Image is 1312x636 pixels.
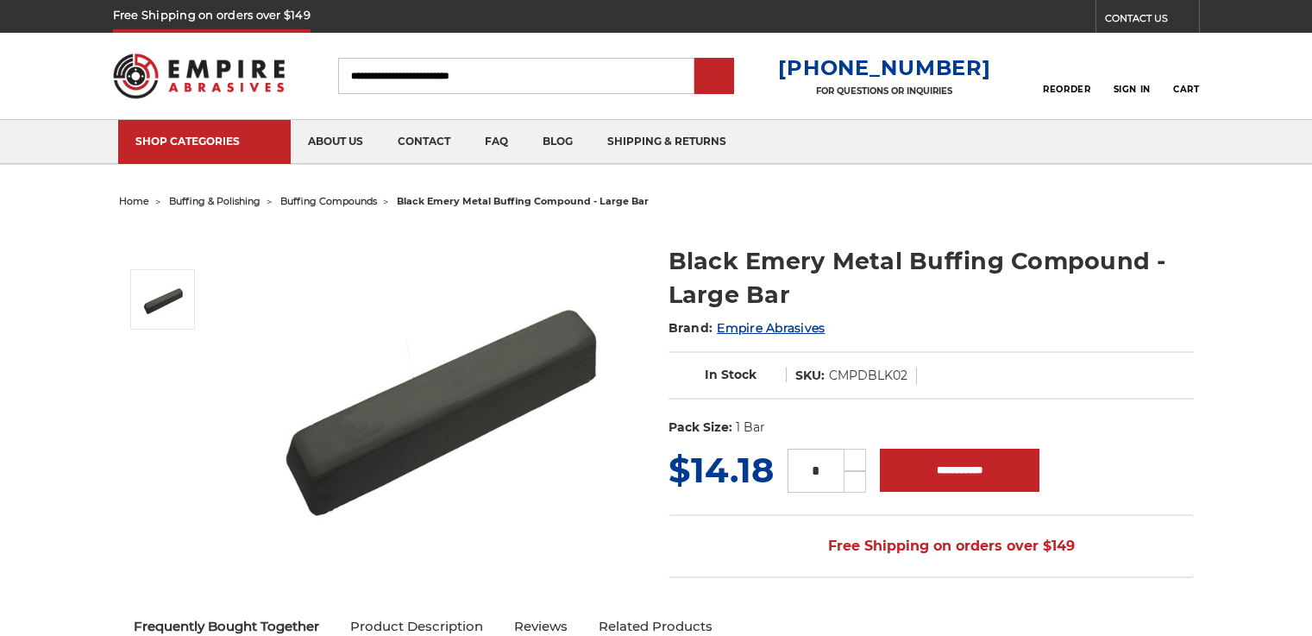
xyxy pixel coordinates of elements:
span: Brand: [669,320,713,336]
a: Empire Abrasives [717,320,825,336]
img: Black Stainless Steel Buffing Compound [141,278,185,321]
a: contact [380,120,468,164]
a: Cart [1173,57,1199,95]
span: In Stock [705,367,756,382]
a: buffing compounds [280,195,377,207]
input: Submit [697,60,731,94]
h1: Black Emery Metal Buffing Compound - Large Bar [669,244,1194,312]
a: CONTACT US [1105,9,1199,33]
dt: Pack Size: [669,419,732,437]
a: about us [291,120,380,164]
a: [PHONE_NUMBER] [778,55,990,80]
a: blog [525,120,590,164]
a: home [119,195,149,207]
p: FOR QUESTIONS OR INQUIRIES [778,85,990,97]
span: black emery metal buffing compound - large bar [397,195,649,207]
span: Reorder [1043,84,1090,95]
span: Sign In [1114,84,1151,95]
span: Cart [1173,84,1199,95]
span: Free Shipping on orders over $149 [787,529,1075,564]
div: SHOP CATEGORIES [135,135,273,148]
img: Empire Abrasives [113,42,286,110]
dd: CMPDBLK02 [829,367,907,385]
a: shipping & returns [590,120,744,164]
img: Black Stainless Steel Buffing Compound [267,226,612,571]
a: buffing & polishing [169,195,261,207]
span: $14.18 [669,449,774,491]
a: Reorder [1043,57,1090,94]
a: faq [468,120,525,164]
dd: 1 Bar [736,419,765,437]
dt: SKU: [795,367,825,385]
